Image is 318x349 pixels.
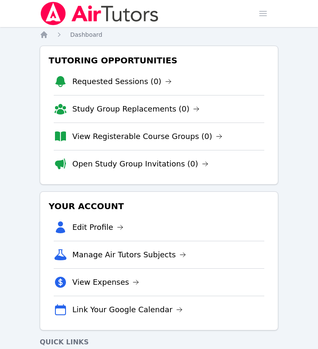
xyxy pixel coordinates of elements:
a: View Expenses [72,276,139,288]
span: Dashboard [70,31,102,38]
h4: Quick Links [40,337,278,347]
a: Dashboard [70,30,102,39]
h3: Tutoring Opportunities [47,53,271,68]
a: Manage Air Tutors Subjects [72,249,186,261]
a: Edit Profile [72,221,123,233]
img: Air Tutors [40,2,159,25]
a: View Registerable Course Groups (0) [72,131,222,142]
a: Link Your Google Calendar [72,304,183,316]
h3: Your Account [47,199,271,214]
a: Open Study Group Invitations (0) [72,158,208,170]
nav: Breadcrumb [40,30,278,39]
a: Study Group Replacements (0) [72,103,200,115]
a: Requested Sessions (0) [72,76,172,87]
